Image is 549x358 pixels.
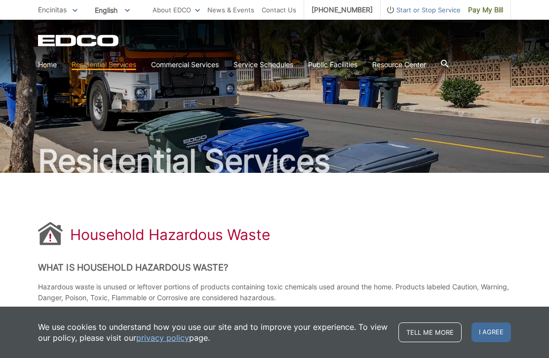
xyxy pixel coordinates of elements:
[151,59,219,70] a: Commercial Services
[70,226,270,243] h1: Household Hazardous Waste
[372,59,426,70] a: Resource Center
[398,322,462,342] a: Tell me more
[234,59,293,70] a: Service Schedules
[38,35,120,46] a: EDCD logo. Return to the homepage.
[153,4,200,15] a: About EDCO
[72,59,136,70] a: Residential Services
[308,59,357,70] a: Public Facilities
[471,322,511,342] span: I agree
[38,59,57,70] a: Home
[136,332,189,343] a: privacy policy
[87,2,137,18] span: English
[38,5,67,14] span: Encinitas
[262,4,296,15] a: Contact Us
[207,4,254,15] a: News & Events
[38,281,511,303] p: Hazardous waste is unused or leftover portions of products containing toxic chemicals used around...
[468,4,503,15] span: Pay My Bill
[38,321,389,343] p: We use cookies to understand how you use our site and to improve your experience. To view our pol...
[38,262,511,273] h2: What is Household Hazardous Waste?
[38,145,511,177] h2: Residential Services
